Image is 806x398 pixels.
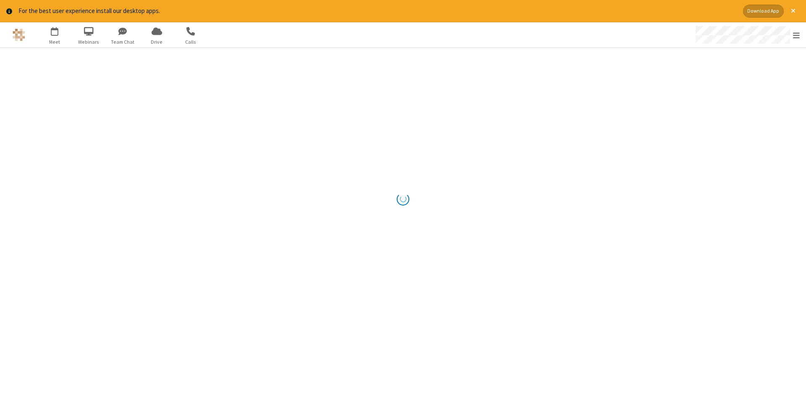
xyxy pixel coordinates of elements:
button: Logo [3,22,34,47]
span: Meet [39,38,71,46]
span: Team Chat [107,38,139,46]
button: Download App [743,5,784,18]
div: For the best user experience install our desktop apps. [18,6,737,16]
div: Open menu [688,22,806,47]
span: Drive [141,38,173,46]
img: QA Selenium DO NOT DELETE OR CHANGE [13,29,25,41]
span: Webinars [73,38,105,46]
span: Calls [175,38,207,46]
button: Close alert [787,5,800,18]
